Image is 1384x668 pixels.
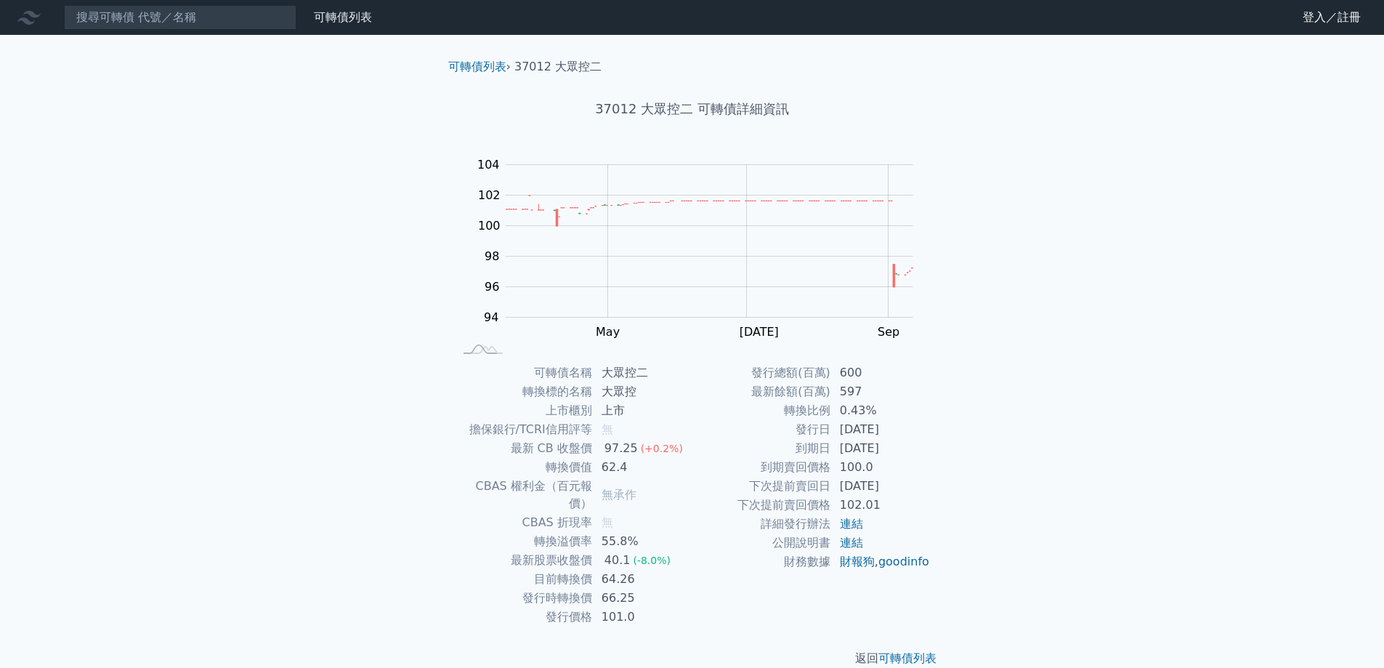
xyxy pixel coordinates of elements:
td: 66.25 [593,589,692,608]
td: 發行總額(百萬) [692,363,831,382]
span: 無承作 [602,488,636,502]
td: 最新餘額(百萬) [692,382,831,401]
td: 101.0 [593,608,692,627]
td: 可轉債名稱 [454,363,593,382]
span: 無 [602,422,613,436]
td: 下次提前賣回價格 [692,496,831,515]
td: [DATE] [831,439,931,458]
div: 97.25 [602,440,641,457]
tspan: 98 [485,249,499,263]
a: 財報狗 [840,555,875,568]
td: 發行價格 [454,608,593,627]
tspan: 100 [478,219,501,233]
span: 無 [602,515,613,529]
p: 返回 [437,650,948,667]
td: 目前轉換價 [454,570,593,589]
td: 轉換標的名稱 [454,382,593,401]
a: 可轉債列表 [878,651,936,665]
span: (-8.0%) [633,555,671,566]
a: 連結 [840,517,863,531]
g: Chart [470,158,935,339]
a: 可轉債列表 [448,60,506,73]
td: 發行日 [692,420,831,439]
tspan: May [596,325,620,339]
tspan: 94 [484,310,498,324]
td: 大眾控 [593,382,692,401]
td: 到期日 [692,439,831,458]
div: 聊天小工具 [1311,598,1384,668]
td: 102.01 [831,496,931,515]
td: 轉換比例 [692,401,831,420]
td: 上市櫃別 [454,401,593,420]
td: 62.4 [593,458,692,477]
td: 55.8% [593,532,692,551]
li: › [448,58,511,76]
td: 64.26 [593,570,692,589]
td: 轉換價值 [454,458,593,477]
td: 最新股票收盤價 [454,551,593,570]
a: 可轉債列表 [314,10,372,24]
td: 財務數據 [692,552,831,571]
td: 發行時轉換價 [454,589,593,608]
div: 40.1 [602,552,634,569]
li: 37012 大眾控二 [514,58,602,76]
td: 詳細發行辦法 [692,515,831,534]
a: 連結 [840,536,863,550]
td: 轉換溢價率 [454,532,593,551]
tspan: [DATE] [740,325,779,339]
td: 0.43% [831,401,931,420]
td: CBAS 權利金（百元報價） [454,477,593,513]
td: 大眾控二 [593,363,692,382]
td: 到期賣回價格 [692,458,831,477]
td: [DATE] [831,420,931,439]
td: 600 [831,363,931,382]
td: 公開說明書 [692,534,831,552]
td: 597 [831,382,931,401]
tspan: Sep [878,325,899,339]
span: (+0.2%) [641,443,683,454]
td: CBAS 折現率 [454,513,593,532]
tspan: 102 [478,188,501,202]
td: 擔保銀行/TCRI信用評等 [454,420,593,439]
td: 下次提前賣回日 [692,477,831,496]
tspan: 104 [477,158,500,172]
a: 登入／註冊 [1291,6,1372,29]
tspan: 96 [485,280,499,294]
td: 上市 [593,401,692,420]
input: 搜尋可轉債 代號／名稱 [64,5,296,30]
td: 100.0 [831,458,931,477]
td: 最新 CB 收盤價 [454,439,593,458]
td: , [831,552,931,571]
td: [DATE] [831,477,931,496]
h1: 37012 大眾控二 可轉債詳細資訊 [437,99,948,119]
iframe: Chat Widget [1311,598,1384,668]
a: goodinfo [878,555,929,568]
